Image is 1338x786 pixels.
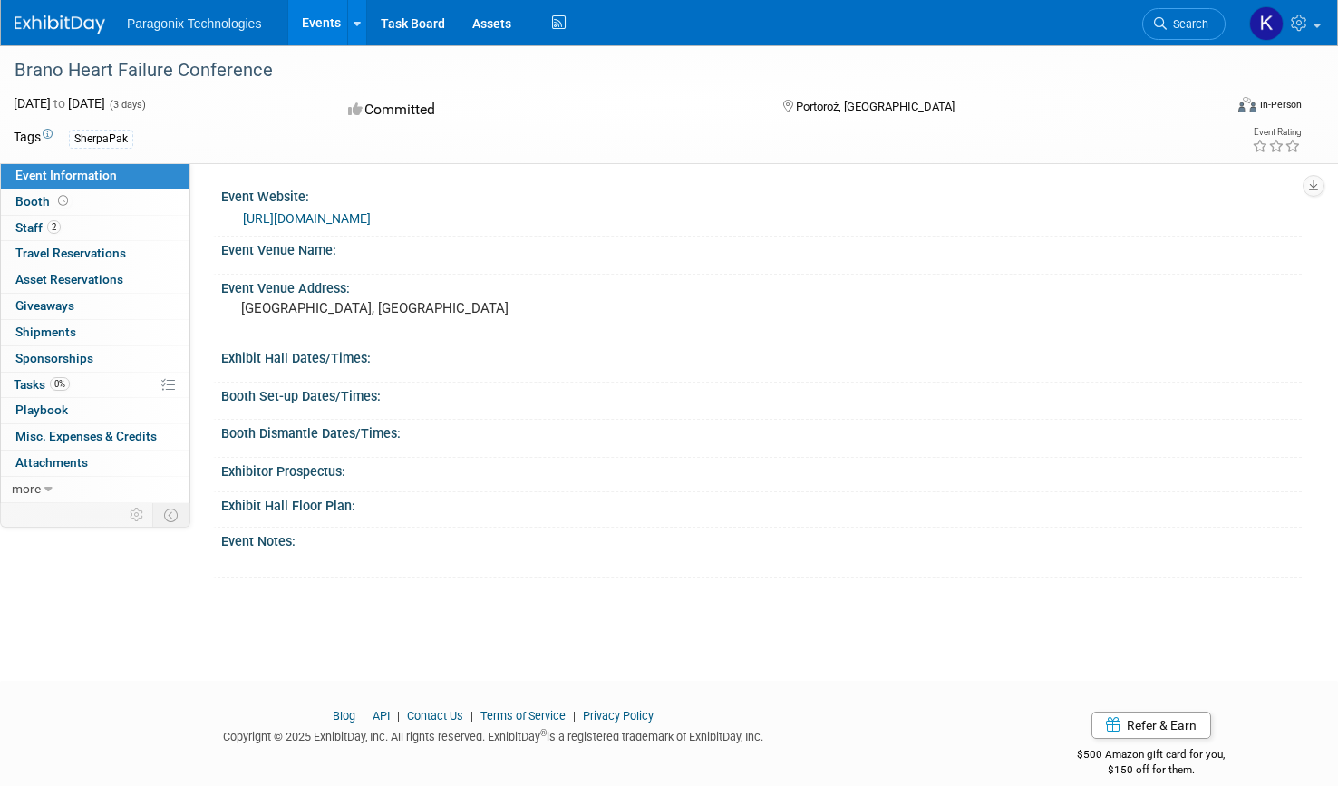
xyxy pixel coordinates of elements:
[15,168,117,182] span: Event Information
[1,267,189,293] a: Asset Reservations
[1142,8,1226,40] a: Search
[108,99,146,111] span: (3 days)
[1,373,189,398] a: Tasks0%
[14,128,53,149] td: Tags
[54,194,72,208] span: Booth not reserved yet
[15,429,157,443] span: Misc. Expenses & Credits
[14,377,70,392] span: Tasks
[221,275,1302,297] div: Event Venue Address:
[14,96,105,111] span: [DATE] [DATE]
[1,398,189,423] a: Playbook
[69,130,133,149] div: SherpaPak
[221,183,1302,206] div: Event Website:
[121,503,153,527] td: Personalize Event Tab Strip
[1,163,189,189] a: Event Information
[8,54,1192,87] div: Brano Heart Failure Conference
[12,481,41,496] span: more
[15,220,61,235] span: Staff
[221,237,1302,259] div: Event Venue Name:
[15,194,72,209] span: Booth
[15,403,68,417] span: Playbook
[1238,97,1256,112] img: Format-Inperson.png
[1,189,189,215] a: Booth
[15,15,105,34] img: ExhibitDay
[15,298,74,313] span: Giveaways
[373,709,390,723] a: API
[15,272,123,286] span: Asset Reservations
[1,346,189,372] a: Sponsorships
[221,528,1302,550] div: Event Notes:
[1,451,189,476] a: Attachments
[1000,762,1302,778] div: $150 off for them.
[1259,98,1302,112] div: In-Person
[1,424,189,450] a: Misc. Expenses & Credits
[221,492,1302,515] div: Exhibit Hall Floor Plan:
[221,420,1302,442] div: Booth Dismantle Dates/Times:
[14,724,973,745] div: Copyright © 2025 ExhibitDay, Inc. All rights reserved. ExhibitDay is a registered trademark of Ex...
[343,94,754,126] div: Committed
[15,351,93,365] span: Sponsorships
[568,709,580,723] span: |
[153,503,190,527] td: Toggle Event Tabs
[127,16,261,31] span: Paragonix Technologies
[243,211,371,226] a: [URL][DOMAIN_NAME]
[358,709,370,723] span: |
[1,216,189,241] a: Staff2
[1,294,189,319] a: Giveaways
[1,477,189,502] a: more
[51,96,68,111] span: to
[15,325,76,339] span: Shipments
[466,709,478,723] span: |
[50,377,70,391] span: 0%
[221,458,1302,480] div: Exhibitor Prospectus:
[1110,94,1302,121] div: Event Format
[1091,712,1211,739] a: Refer & Earn
[1,241,189,267] a: Travel Reservations
[1167,17,1208,31] span: Search
[480,709,566,723] a: Terms of Service
[1,320,189,345] a: Shipments
[15,246,126,260] span: Travel Reservations
[221,344,1302,367] div: Exhibit Hall Dates/Times:
[221,383,1302,405] div: Booth Set-up Dates/Times:
[540,728,547,738] sup: ®
[407,709,463,723] a: Contact Us
[1000,735,1302,777] div: $500 Amazon gift card for you,
[796,100,955,113] span: Portorož, [GEOGRAPHIC_DATA]
[393,709,404,723] span: |
[1252,128,1301,137] div: Event Rating
[1249,6,1284,41] img: Krista Paplaczyk
[333,709,355,723] a: Blog
[47,220,61,234] span: 2
[583,709,654,723] a: Privacy Policy
[15,455,88,470] span: Attachments
[241,300,652,316] pre: [GEOGRAPHIC_DATA], [GEOGRAPHIC_DATA]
